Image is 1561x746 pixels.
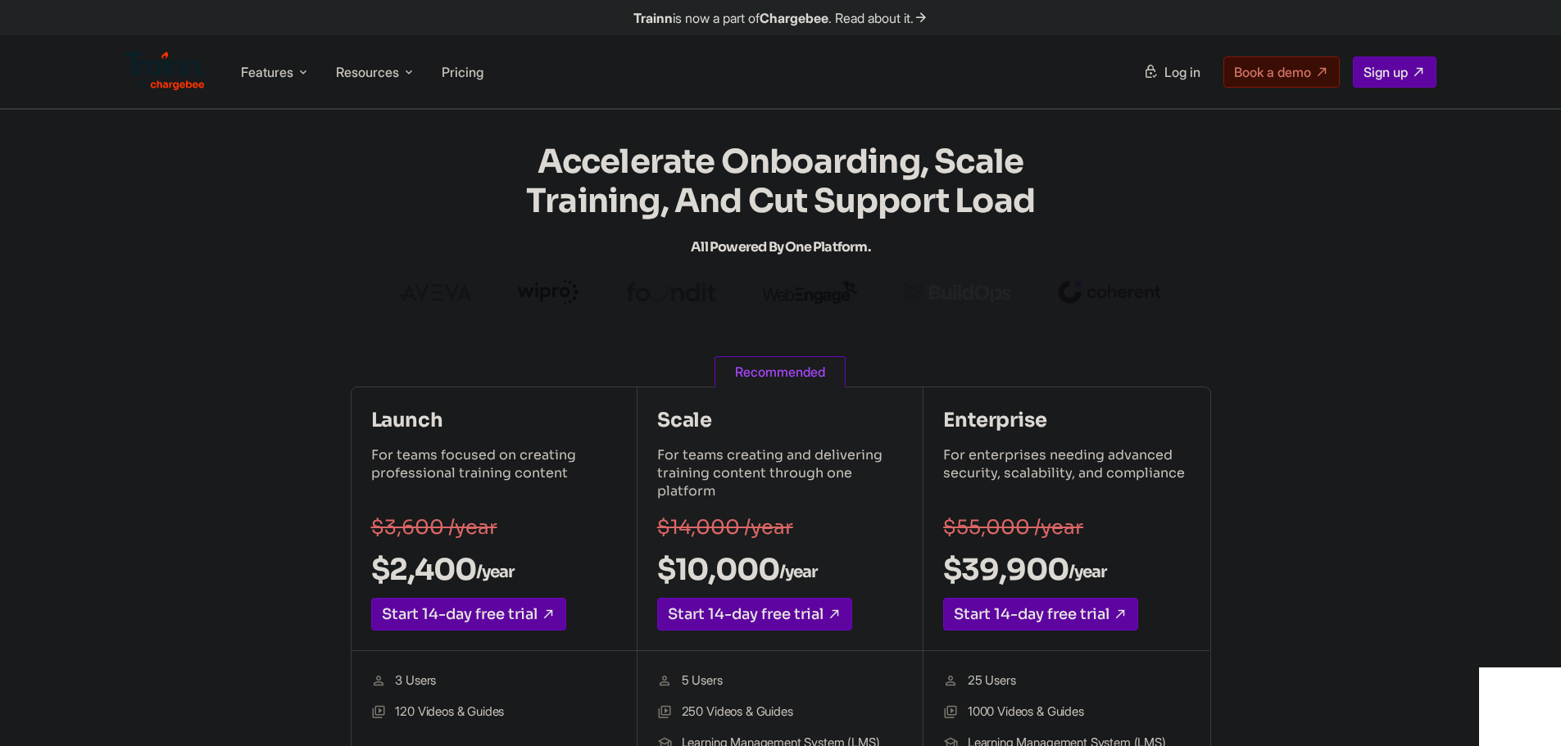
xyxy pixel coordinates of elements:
li: 120 Videos & Guides [371,702,617,723]
a: Log in [1133,57,1210,87]
img: aveva logo [400,284,472,301]
span: Features [241,63,293,81]
sub: /year [1069,562,1106,582]
s: $3,600 /year [371,515,497,540]
sub: /year [476,562,514,582]
img: wipro logo [518,280,579,305]
li: 5 Users [657,671,903,692]
b: Trainn [633,10,673,26]
img: webengage logo [763,281,858,304]
a: Sign up [1353,57,1436,88]
h2: $39,900 [943,551,1190,588]
img: Trainn Logo [125,52,206,91]
span: Sign up [1364,64,1408,80]
span: Resources [336,63,399,81]
img: foundit logo [625,283,717,302]
h2: $10,000 [657,551,903,588]
s: $14,000 /year [657,515,793,540]
h1: Accelerate Onboarding, Scale Training, and Cut Support Load [486,142,1076,267]
a: Pricing [442,64,483,80]
h4: Scale [657,407,903,433]
h4: Launch [371,407,617,433]
p: For teams focused on creating professional training content [371,446,617,504]
span: All Powered by One Platform. [691,238,870,255]
a: Start 14-day free trial [943,598,1138,631]
span: Recommended [715,356,846,387]
span: Log in [1164,64,1200,80]
p: For enterprises needing advanced security, scalability, and compliance [943,446,1190,504]
li: 1000 Videos & Guides [943,702,1190,723]
span: Book a demo [1234,64,1311,80]
img: coherent logo [1057,281,1161,304]
a: Start 14-day free trial [371,598,566,631]
s: $55,000 /year [943,515,1083,540]
p: For teams creating and delivering training content through one platform [657,446,903,504]
li: 25 Users [943,671,1190,692]
b: Chargebee [760,10,828,26]
h2: $2,400 [371,551,617,588]
a: Start 14-day free trial [657,598,852,631]
sub: /year [779,562,817,582]
h4: Enterprise [943,407,1190,433]
iframe: Chat Widget [1479,667,1561,746]
li: 3 Users [371,671,617,692]
a: Book a demo [1223,57,1340,88]
li: 250 Videos & Guides [657,702,903,723]
img: buildops logo [904,283,1011,303]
